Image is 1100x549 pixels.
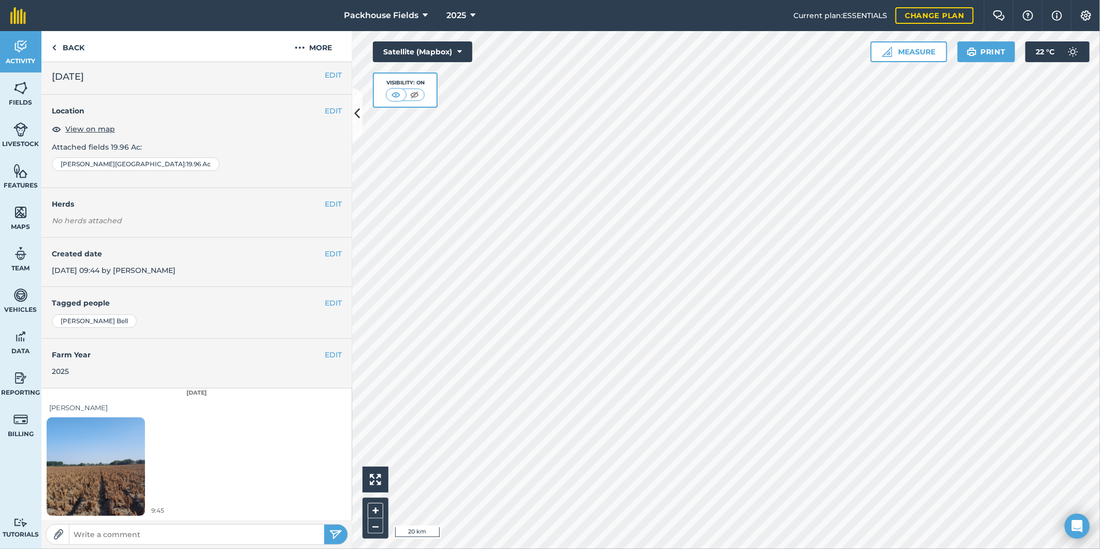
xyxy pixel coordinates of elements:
span: 2025 [446,9,466,22]
div: Visibility: On [386,79,425,87]
button: EDIT [325,198,342,210]
button: + [368,503,383,518]
img: Loading spinner [47,401,145,532]
button: Print [958,41,1016,62]
img: Paperclip icon [53,529,64,540]
input: Write a comment [69,527,324,542]
span: Packhouse Fields [344,9,418,22]
div: 2025 [52,366,342,377]
h4: Farm Year [52,349,342,360]
div: [PERSON_NAME] [49,402,344,413]
img: svg+xml;base64,PD94bWwgdmVyc2lvbj0iMS4wIiBlbmNvZGluZz0idXRmLTgiPz4KPCEtLSBHZW5lcmF0b3I6IEFkb2JlIE... [13,370,28,386]
img: svg+xml;base64,PHN2ZyB4bWxucz0iaHR0cDovL3d3dy53My5vcmcvMjAwMC9zdmciIHdpZHRoPSI1NiIgaGVpZ2h0PSI2MC... [13,80,28,96]
span: 9:45 [151,505,164,515]
img: svg+xml;base64,PD94bWwgdmVyc2lvbj0iMS4wIiBlbmNvZGluZz0idXRmLTgiPz4KPCEtLSBHZW5lcmF0b3I6IEFkb2JlIE... [13,412,28,427]
button: 22 °C [1025,41,1090,62]
h4: Created date [52,248,342,259]
button: EDIT [325,69,342,81]
em: No herds attached [52,215,352,226]
button: View on map [52,123,115,135]
img: svg+xml;base64,PHN2ZyB4bWxucz0iaHR0cDovL3d3dy53My5vcmcvMjAwMC9zdmciIHdpZHRoPSIxNyIgaGVpZ2h0PSIxNy... [1052,9,1062,22]
img: svg+xml;base64,PHN2ZyB4bWxucz0iaHR0cDovL3d3dy53My5vcmcvMjAwMC9zdmciIHdpZHRoPSI1NiIgaGVpZ2h0PSI2MC... [13,163,28,179]
button: – [368,518,383,533]
img: svg+xml;base64,PD94bWwgdmVyc2lvbj0iMS4wIiBlbmNvZGluZz0idXRmLTgiPz4KPCEtLSBHZW5lcmF0b3I6IEFkb2JlIE... [13,39,28,54]
span: Current plan : ESSENTIALS [793,10,887,21]
img: svg+xml;base64,PD94bWwgdmVyc2lvbj0iMS4wIiBlbmNvZGluZz0idXRmLTgiPz4KPCEtLSBHZW5lcmF0b3I6IEFkb2JlIE... [13,329,28,344]
div: Open Intercom Messenger [1065,514,1090,539]
button: EDIT [325,349,342,360]
img: A question mark icon [1022,10,1034,21]
p: Attached fields 19.96 Ac : [52,141,342,153]
img: Two speech bubbles overlapping with the left bubble in the forefront [993,10,1005,21]
a: Back [41,31,95,62]
img: svg+xml;base64,PHN2ZyB4bWxucz0iaHR0cDovL3d3dy53My5vcmcvMjAwMC9zdmciIHdpZHRoPSI1MCIgaGVpZ2h0PSI0MC... [408,90,421,100]
a: Change plan [895,7,974,24]
img: Four arrows, one pointing top left, one top right, one bottom right and the last bottom left [370,474,381,485]
img: Ruler icon [882,47,892,57]
img: svg+xml;base64,PD94bWwgdmVyc2lvbj0iMS4wIiBlbmNvZGluZz0idXRmLTgiPz4KPCEtLSBHZW5lcmF0b3I6IEFkb2JlIE... [13,122,28,137]
img: svg+xml;base64,PHN2ZyB4bWxucz0iaHR0cDovL3d3dy53My5vcmcvMjAwMC9zdmciIHdpZHRoPSI1MCIgaGVpZ2h0PSI0MC... [389,90,402,100]
img: svg+xml;base64,PD94bWwgdmVyc2lvbj0iMS4wIiBlbmNvZGluZz0idXRmLTgiPz4KPCEtLSBHZW5lcmF0b3I6IEFkb2JlIE... [13,287,28,303]
img: svg+xml;base64,PD94bWwgdmVyc2lvbj0iMS4wIiBlbmNvZGluZz0idXRmLTgiPz4KPCEtLSBHZW5lcmF0b3I6IEFkb2JlIE... [1063,41,1083,62]
img: svg+xml;base64,PHN2ZyB4bWxucz0iaHR0cDovL3d3dy53My5vcmcvMjAwMC9zdmciIHdpZHRoPSIxOCIgaGVpZ2h0PSIyNC... [52,123,61,135]
button: Satellite (Mapbox) [373,41,472,62]
h4: Herds [52,198,352,210]
div: [PERSON_NAME] Bell [52,314,137,328]
img: svg+xml;base64,PHN2ZyB4bWxucz0iaHR0cDovL3d3dy53My5vcmcvMjAwMC9zdmciIHdpZHRoPSI1NiIgaGVpZ2h0PSI2MC... [13,205,28,220]
span: [PERSON_NAME][GEOGRAPHIC_DATA] [61,160,185,168]
img: svg+xml;base64,PHN2ZyB4bWxucz0iaHR0cDovL3d3dy53My5vcmcvMjAwMC9zdmciIHdpZHRoPSIyMCIgaGVpZ2h0PSIyNC... [295,41,305,54]
img: svg+xml;base64,PHN2ZyB4bWxucz0iaHR0cDovL3d3dy53My5vcmcvMjAwMC9zdmciIHdpZHRoPSIyNSIgaGVpZ2h0PSIyNC... [329,528,342,541]
img: A cog icon [1080,10,1092,21]
img: svg+xml;base64,PHN2ZyB4bWxucz0iaHR0cDovL3d3dy53My5vcmcvMjAwMC9zdmciIHdpZHRoPSIxOSIgaGVpZ2h0PSIyNC... [967,46,977,58]
button: EDIT [325,297,342,309]
h2: [DATE] [52,69,342,84]
button: EDIT [325,248,342,259]
div: [DATE] [41,388,352,398]
img: fieldmargin Logo [10,7,26,24]
img: svg+xml;base64,PD94bWwgdmVyc2lvbj0iMS4wIiBlbmNvZGluZz0idXRmLTgiPz4KPCEtLSBHZW5lcmF0b3I6IEFkb2JlIE... [13,246,28,262]
button: More [274,31,352,62]
span: : 19.96 Ac [185,160,211,168]
span: 22 ° C [1036,41,1054,62]
button: EDIT [325,105,342,117]
h4: Location [52,105,342,117]
div: [DATE] 09:44 by [PERSON_NAME] [41,238,352,287]
img: svg+xml;base64,PHN2ZyB4bWxucz0iaHR0cDovL3d3dy53My5vcmcvMjAwMC9zdmciIHdpZHRoPSI5IiBoZWlnaHQ9IjI0Ii... [52,41,56,54]
button: Measure [871,41,947,62]
img: svg+xml;base64,PD94bWwgdmVyc2lvbj0iMS4wIiBlbmNvZGluZz0idXRmLTgiPz4KPCEtLSBHZW5lcmF0b3I6IEFkb2JlIE... [13,518,28,528]
h4: Tagged people [52,297,342,309]
span: View on map [65,123,115,135]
